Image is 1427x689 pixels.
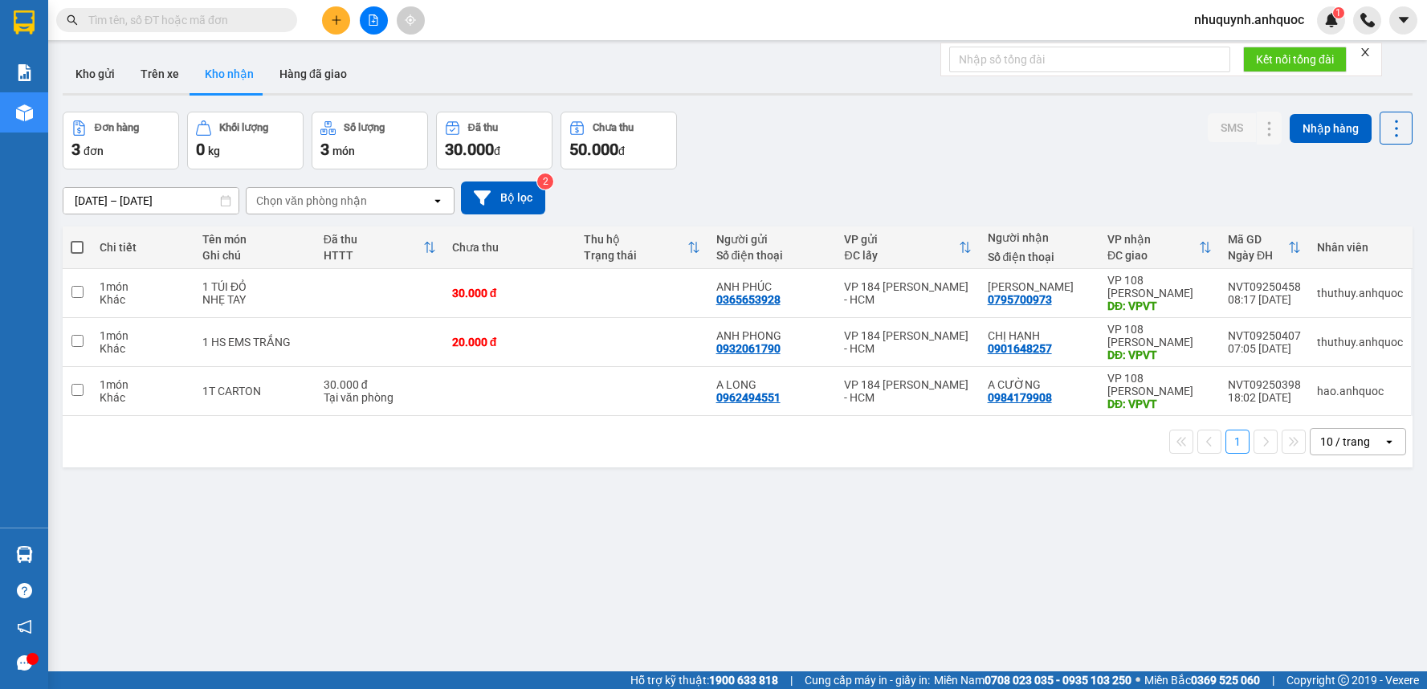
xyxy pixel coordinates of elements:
[208,145,220,157] span: kg
[1324,13,1339,27] img: icon-new-feature
[202,280,308,293] div: 1 TÚI ĐỎ
[324,233,423,246] div: Đã thu
[1317,385,1403,397] div: hao.anhquoc
[100,329,186,342] div: 1 món
[63,188,239,214] input: Select a date range.
[988,293,1052,306] div: 0795700973
[1228,342,1301,355] div: 07:05 [DATE]
[844,233,958,246] div: VP gửi
[1228,249,1288,262] div: Ngày ĐH
[100,280,186,293] div: 1 món
[1360,47,1371,58] span: close
[316,226,444,269] th: Toggle SortBy
[100,391,186,404] div: Khác
[1107,323,1212,349] div: VP 108 [PERSON_NAME]
[100,342,186,355] div: Khác
[88,11,278,29] input: Tìm tên, số ĐT hoặc mã đơn
[324,391,436,404] div: Tại văn phòng
[593,122,634,133] div: Chưa thu
[202,249,308,262] div: Ghi chú
[202,233,308,246] div: Tên món
[100,293,186,306] div: Khác
[1335,7,1341,18] span: 1
[844,249,958,262] div: ĐC lấy
[1225,430,1250,454] button: 1
[1333,7,1344,18] sup: 1
[1107,249,1199,262] div: ĐC giao
[1135,677,1140,683] span: ⚪️
[709,674,778,687] strong: 1900 633 818
[1228,378,1301,391] div: NVT09250398
[836,226,979,269] th: Toggle SortBy
[17,583,32,598] span: question-circle
[561,112,677,169] button: Chưa thu50.000đ
[1228,391,1301,404] div: 18:02 [DATE]
[988,280,1091,293] div: ANH QUANG
[988,251,1091,263] div: Số điện thoại
[312,112,428,169] button: Số lượng3món
[1181,10,1317,30] span: nhuquynh.anhquoc
[494,145,500,157] span: đ
[17,655,32,671] span: message
[716,293,781,306] div: 0365653928
[100,378,186,391] div: 1 món
[202,385,308,397] div: 1T CARTON
[949,47,1230,72] input: Nhập số tổng đài
[716,329,829,342] div: ANH PHONG
[332,145,355,157] span: món
[716,233,829,246] div: Người gửi
[16,64,33,81] img: solution-icon
[1191,674,1260,687] strong: 0369 525 060
[322,6,350,35] button: plus
[576,226,707,269] th: Toggle SortBy
[187,112,304,169] button: Khối lượng0kg
[1317,287,1403,300] div: thuthuy.anhquoc
[1360,13,1375,27] img: phone-icon
[1243,47,1347,72] button: Kết nối tổng đài
[368,14,379,26] span: file-add
[584,233,687,246] div: Thu hộ
[431,194,444,207] svg: open
[360,6,388,35] button: file-add
[63,112,179,169] button: Đơn hàng3đơn
[1099,226,1220,269] th: Toggle SortBy
[436,112,552,169] button: Đã thu30.000đ
[192,55,267,93] button: Kho nhận
[196,140,205,159] span: 0
[716,280,829,293] div: ANH PHÚC
[1107,300,1212,312] div: DĐ: VPVT
[1228,293,1301,306] div: 08:17 [DATE]
[397,6,425,35] button: aim
[1107,349,1212,361] div: DĐ: VPVT
[985,674,1131,687] strong: 0708 023 035 - 0935 103 250
[1317,336,1403,349] div: thuthuy.anhquoc
[63,55,128,93] button: Kho gửi
[1228,329,1301,342] div: NVT09250407
[537,173,553,190] sup: 2
[1107,372,1212,397] div: VP 108 [PERSON_NAME]
[452,287,568,300] div: 30.000 đ
[716,342,781,355] div: 0932061790
[95,122,139,133] div: Đơn hàng
[1338,675,1349,686] span: copyright
[84,145,104,157] span: đơn
[934,671,1131,689] span: Miền Nam
[1383,435,1396,448] svg: open
[630,671,778,689] span: Hỗ trợ kỹ thuật:
[1320,434,1370,450] div: 10 / trang
[844,378,971,404] div: VP 184 [PERSON_NAME] - HCM
[405,14,416,26] span: aim
[67,14,78,26] span: search
[331,14,342,26] span: plus
[100,241,186,254] div: Chi tiết
[618,145,625,157] span: đ
[716,378,829,391] div: A LONG
[1228,233,1288,246] div: Mã GD
[344,122,385,133] div: Số lượng
[256,193,367,209] div: Chọn văn phòng nhận
[16,104,33,121] img: warehouse-icon
[202,293,308,306] div: NHẸ TAY
[17,619,32,634] span: notification
[569,140,618,159] span: 50.000
[16,546,33,563] img: warehouse-icon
